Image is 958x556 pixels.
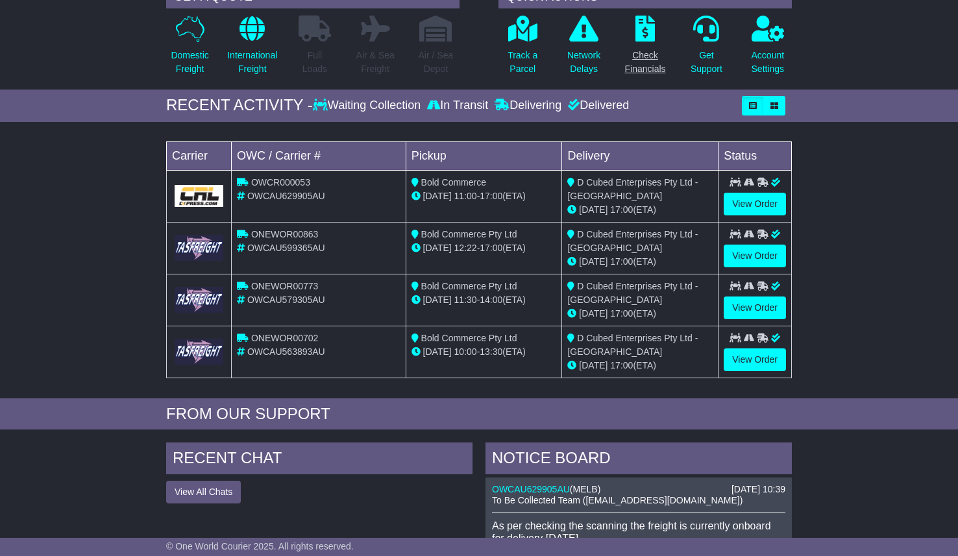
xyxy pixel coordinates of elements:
[356,49,395,76] p: Air & Sea Freight
[411,189,557,203] div: - (ETA)
[247,346,325,357] span: OWCAU563893AU
[579,204,608,215] span: [DATE]
[423,243,452,253] span: [DATE]
[247,191,325,201] span: OWCAU629905AU
[567,307,713,320] div: (ETA)
[251,333,318,343] span: ONEWOR00702
[166,96,313,115] div: RECENT ACTIVITY -
[624,15,667,83] a: CheckFinancials
[251,229,318,239] span: ONEWOR00863
[166,405,792,424] div: FROM OUR SUPPORT
[567,359,713,372] div: (ETA)
[731,484,785,495] div: [DATE] 10:39
[691,49,722,76] p: Get Support
[610,256,633,267] span: 17:00
[610,204,633,215] span: 17:00
[423,295,452,305] span: [DATE]
[423,191,452,201] span: [DATE]
[411,241,557,255] div: - (ETA)
[579,256,608,267] span: [DATE]
[724,296,786,319] a: View Order
[625,49,666,76] p: Check Financials
[421,229,517,239] span: Bold Commerce Pty Ltd
[567,229,698,253] span: D Cubed Enterprises Pty Ltd - [GEOGRAPHIC_DATA]
[251,281,318,291] span: ONEWOR00773
[492,520,785,544] p: As per checking the scanning the freight is currently onboard for delivery [DATE].
[562,141,718,170] td: Delivery
[567,255,713,269] div: (ETA)
[454,346,477,357] span: 10:00
[567,203,713,217] div: (ETA)
[166,541,354,551] span: © One World Courier 2025. All rights reserved.
[227,15,278,83] a: InternationalFreight
[485,442,792,477] div: NOTICE BOARD
[313,99,424,113] div: Waiting Collection
[752,49,785,76] p: Account Settings
[565,99,629,113] div: Delivered
[567,177,698,201] span: D Cubed Enterprises Pty Ltd - [GEOGRAPHIC_DATA]
[724,348,786,371] a: View Order
[421,177,486,187] span: Bold Commerce
[508,49,537,76] p: Track a Parcel
[690,15,723,83] a: GetSupport
[411,345,557,359] div: - (ETA)
[167,141,232,170] td: Carrier
[751,15,785,83] a: AccountSettings
[171,49,208,76] p: Domestic Freight
[421,333,517,343] span: Bold Commerce Pty Ltd
[175,339,223,364] img: GetCarrierServiceLogo
[423,346,452,357] span: [DATE]
[567,281,698,305] span: D Cubed Enterprises Pty Ltd - [GEOGRAPHIC_DATA]
[424,99,491,113] div: In Transit
[579,360,608,370] span: [DATE]
[491,99,565,113] div: Delivering
[411,293,557,307] div: - (ETA)
[567,49,600,76] p: Network Delays
[175,235,223,260] img: GetCarrierServiceLogo
[507,15,538,83] a: Track aParcel
[247,243,325,253] span: OWCAU599365AU
[166,442,473,477] div: RECENT CHAT
[454,295,477,305] span: 11:30
[480,243,502,253] span: 17:00
[724,193,786,215] a: View Order
[480,346,502,357] span: 13:30
[419,49,454,76] p: Air / Sea Depot
[227,49,277,76] p: International Freight
[492,495,743,505] span: To Be Collected Team ([EMAIL_ADDRESS][DOMAIN_NAME])
[166,481,241,503] button: View All Chats
[251,177,310,187] span: OWCR000053
[567,15,601,83] a: NetworkDelays
[492,484,570,494] a: OWCAU629905AU
[247,295,325,305] span: OWCAU579305AU
[406,141,562,170] td: Pickup
[175,287,223,312] img: GetCarrierServiceLogo
[170,15,209,83] a: DomesticFreight
[480,191,502,201] span: 17:00
[454,191,477,201] span: 11:00
[573,484,598,494] span: MELB
[492,484,785,495] div: ( )
[480,295,502,305] span: 14:00
[567,333,698,357] span: D Cubed Enterprises Pty Ltd - [GEOGRAPHIC_DATA]
[232,141,406,170] td: OWC / Carrier #
[454,243,477,253] span: 12:22
[610,308,633,319] span: 17:00
[175,185,223,207] img: GetCarrierServiceLogo
[724,245,786,267] a: View Order
[421,281,517,291] span: Bold Commerce Pty Ltd
[718,141,792,170] td: Status
[299,49,331,76] p: Full Loads
[579,308,608,319] span: [DATE]
[610,360,633,370] span: 17:00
